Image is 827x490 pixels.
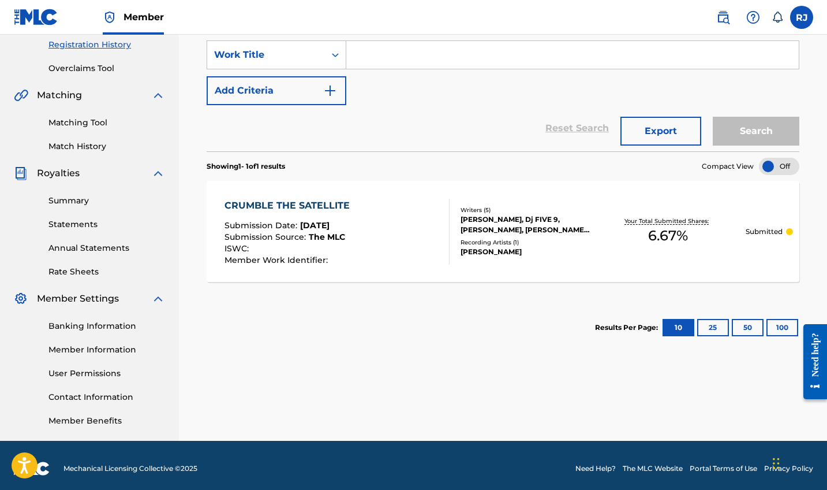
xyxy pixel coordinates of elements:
iframe: Resource Center [795,313,827,411]
div: Recording Artists ( 1 ) [461,238,590,247]
img: expand [151,292,165,306]
button: 100 [766,319,798,336]
span: The MLC [309,232,345,242]
a: User Permissions [48,367,165,380]
div: Work Title [214,48,318,62]
p: Submitted [746,227,783,237]
div: Drag [773,446,780,481]
img: Matching [14,88,28,102]
a: Banking Information [48,320,165,332]
a: Member Information [48,344,165,356]
a: Public Search [712,6,735,29]
span: Royalties [37,166,80,180]
button: 10 [663,319,694,336]
img: Top Rightsholder [103,10,117,24]
img: MLC Logo [14,9,58,25]
a: Registration History [48,39,165,51]
img: help [746,10,760,24]
a: Summary [48,195,165,207]
span: Member [124,10,164,24]
img: expand [151,166,165,180]
span: 6.67 % [648,225,688,246]
a: Rate Sheets [48,266,165,278]
img: expand [151,88,165,102]
img: Member Settings [14,292,28,306]
span: Submission Date : [224,220,300,231]
span: Submission Source : [224,232,309,242]
a: Matching Tool [48,117,165,129]
a: Overclaims Tool [48,62,165,75]
button: Export [620,117,701,146]
span: Matching [37,88,82,102]
img: 9d2ae6d4665cec9f34b9.svg [323,84,337,98]
button: 50 [732,319,764,336]
a: Annual Statements [48,242,165,254]
div: [PERSON_NAME], Dj FIVE 9, [PERSON_NAME], [PERSON_NAME] CHIC MAGNET [461,214,590,235]
a: Privacy Policy [764,463,813,474]
img: search [716,10,730,24]
div: [PERSON_NAME] [461,247,590,257]
span: [DATE] [300,220,330,231]
span: ISWC : [224,243,252,254]
p: Showing 1 - 1 of 1 results [207,161,285,172]
button: Add Criteria [207,76,346,105]
a: Member Benefits [48,415,165,427]
a: Match History [48,140,165,153]
a: CRUMBLE THE SATELLITESubmission Date:[DATE]Submission Source:The MLCISWC:Member Work Identifier:W... [207,181,799,282]
a: Need Help? [575,463,616,474]
div: Notifications [772,12,783,23]
span: Member Work Identifier : [224,255,331,265]
button: 25 [697,319,729,336]
a: Statements [48,218,165,231]
iframe: Chat Widget [769,435,827,490]
p: Results Per Page: [595,322,661,333]
span: Mechanical Licensing Collective © 2025 [63,463,197,474]
div: CRUMBLE THE SATELLITE [224,199,356,213]
img: Royalties [14,166,28,180]
div: Help [742,6,765,29]
span: Member Settings [37,292,119,306]
div: Writers ( 5 ) [461,206,590,214]
span: Compact View [702,161,754,172]
a: Contact Information [48,391,165,403]
div: User Menu [790,6,813,29]
p: Your Total Submitted Shares: [624,217,712,225]
a: Portal Terms of Use [690,463,757,474]
form: Search Form [207,40,799,151]
a: The MLC Website [623,463,683,474]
